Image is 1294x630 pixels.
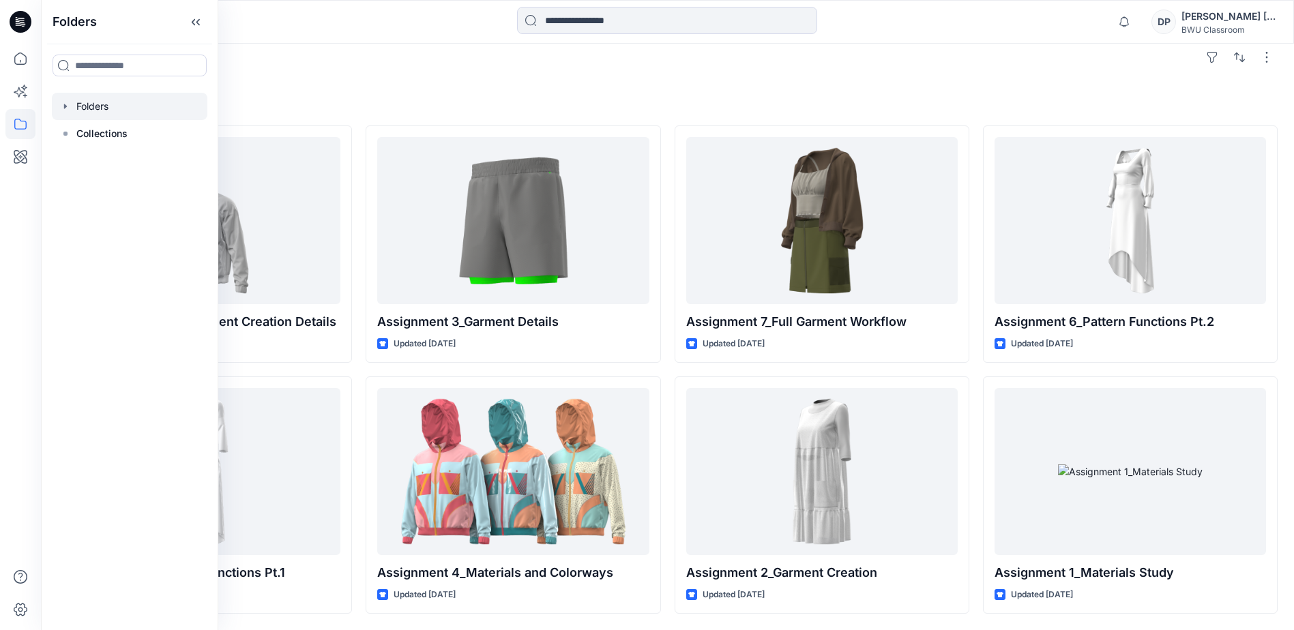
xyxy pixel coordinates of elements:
a: Assignment 2_Garment Creation [686,388,958,555]
p: Assignment 1_Materials Study [995,563,1266,582]
p: Updated [DATE] [703,588,765,602]
p: Updated [DATE] [1011,588,1073,602]
div: [PERSON_NAME] [PERSON_NAME] [1181,8,1277,25]
div: DP [1151,10,1176,34]
a: Assignment 1_Materials Study [995,388,1266,555]
h4: Styles [57,95,1278,112]
a: Assignment 4_Materials and Colorways [377,388,649,555]
p: Assignment 3_Garment Details [377,312,649,331]
p: Updated [DATE] [1011,337,1073,351]
p: Assignment 7_Full Garment Workflow [686,312,958,331]
a: Assignment 3_Garment Details [377,137,649,304]
p: Assignment 4_Materials and Colorways [377,563,649,582]
a: Assignment 7_Full Garment Workflow [686,137,958,304]
p: Assignment 2_Garment Creation [686,563,958,582]
div: BWU Classroom [1181,25,1277,35]
p: Updated [DATE] [394,588,456,602]
p: Assignment 6_Pattern Functions Pt.2 [995,312,1266,331]
a: Assignment 6_Pattern Functions Pt.2 [995,137,1266,304]
p: Updated [DATE] [394,337,456,351]
p: Updated [DATE] [703,337,765,351]
p: Collections [76,125,128,142]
